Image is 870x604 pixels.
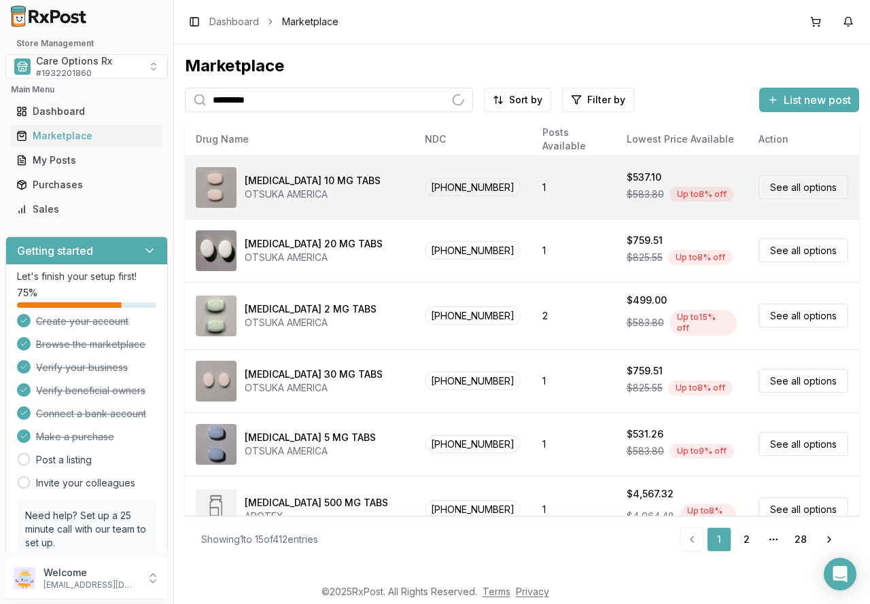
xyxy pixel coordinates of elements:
[196,361,237,402] img: Abilify 30 MG TABS
[627,444,664,458] span: $583.80
[245,496,388,510] div: [MEDICAL_DATA] 500 MG TABS
[5,149,168,171] button: My Posts
[36,315,128,328] span: Create your account
[759,497,848,521] a: See all options
[669,444,734,459] div: Up to 9 % off
[759,175,848,199] a: See all options
[532,156,616,219] td: 1
[784,92,851,108] span: List new post
[668,380,733,395] div: Up to 8 % off
[627,171,661,184] div: $537.10
[16,202,157,216] div: Sales
[734,527,759,552] a: 2
[36,361,128,374] span: Verify your business
[516,586,549,597] a: Privacy
[627,364,663,378] div: $759.51
[245,444,376,458] div: OTSUKA AMERICA
[627,251,663,264] span: $825.55
[425,178,521,196] span: [PHONE_NUMBER]
[5,198,168,220] button: Sales
[627,510,674,523] span: $4,964.48
[185,55,859,77] div: Marketplace
[788,527,813,552] a: 28
[5,38,168,49] h2: Store Management
[5,125,168,147] button: Marketplace
[425,372,521,390] span: [PHONE_NUMBER]
[17,243,93,259] h3: Getting started
[532,123,616,156] th: Posts Available
[11,99,162,124] a: Dashboard
[196,296,237,336] img: Abilify 2 MG TABS
[759,304,848,327] a: See all options
[17,270,156,283] p: Let's finish your setup first!
[627,316,664,330] span: $583.80
[36,54,112,68] span: Care Options Rx
[425,306,521,325] span: [PHONE_NUMBER]
[11,84,162,95] h2: Main Menu
[17,286,37,300] span: 75 %
[425,500,521,518] span: [PHONE_NUMBER]
[16,154,157,167] div: My Posts
[532,476,616,543] td: 1
[11,148,162,173] a: My Posts
[16,129,157,143] div: Marketplace
[245,431,376,444] div: [MEDICAL_DATA] 5 MG TABS
[245,302,377,316] div: [MEDICAL_DATA] 2 MG TABS
[669,310,737,336] div: Up to 15 % off
[196,489,237,530] img: Abiraterone Acetate 500 MG TABS
[25,550,77,562] a: Book a call
[759,238,848,262] a: See all options
[425,435,521,453] span: [PHONE_NUMBER]
[282,15,338,29] span: Marketplace
[532,349,616,412] td: 1
[245,368,383,381] div: [MEDICAL_DATA] 30 MG TABS
[627,294,667,307] div: $499.00
[245,188,381,201] div: OTSUKA AMERICA
[245,237,383,251] div: [MEDICAL_DATA] 20 MG TABS
[36,407,146,421] span: Connect a bank account
[627,381,663,395] span: $825.55
[36,476,135,490] a: Invite your colleagues
[5,174,168,196] button: Purchases
[759,88,859,112] button: List new post
[36,68,92,79] span: # 1932201860
[11,124,162,148] a: Marketplace
[824,558,856,590] div: Open Intercom Messenger
[616,123,748,156] th: Lowest Price Available
[562,88,634,112] button: Filter by
[245,316,377,330] div: OTSUKA AMERICA
[245,381,383,395] div: OTSUKA AMERICA
[532,219,616,282] td: 1
[185,123,414,156] th: Drug Name
[16,105,157,118] div: Dashboard
[196,230,237,271] img: Abilify 20 MG TABS
[707,527,731,552] a: 1
[532,282,616,349] td: 2
[196,167,237,208] img: Abilify 10 MG TABS
[669,187,734,202] div: Up to 8 % off
[587,93,625,107] span: Filter by
[209,15,338,29] nav: breadcrumb
[245,510,388,523] div: APOTEX
[5,5,92,27] img: RxPost Logo
[43,566,138,580] p: Welcome
[627,188,664,201] span: $583.80
[196,424,237,465] img: Abilify 5 MG TABS
[627,427,663,441] div: $531.26
[680,503,737,529] div: Up to 8 % off
[25,509,148,550] p: Need help? Set up a 25 minute call with our team to set up.
[36,453,92,467] a: Post a listing
[245,251,383,264] div: OTSUKA AMERICA
[816,527,843,552] a: Go to next page
[759,94,859,108] a: List new post
[5,101,168,122] button: Dashboard
[43,580,138,590] p: [EMAIL_ADDRESS][DOMAIN_NAME]
[5,54,168,79] button: Select a view
[209,15,259,29] a: Dashboard
[627,234,663,247] div: $759.51
[201,533,318,546] div: Showing 1 to 15 of 412 entries
[509,93,542,107] span: Sort by
[36,338,145,351] span: Browse the marketplace
[245,174,381,188] div: [MEDICAL_DATA] 10 MG TABS
[16,178,157,192] div: Purchases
